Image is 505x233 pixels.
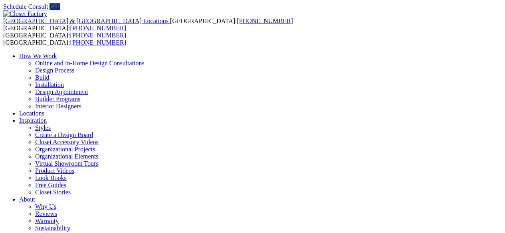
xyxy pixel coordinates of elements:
a: How We Work [19,53,57,59]
a: Styles [35,124,51,131]
span: [GEOGRAPHIC_DATA] & [GEOGRAPHIC_DATA] Locations [3,18,168,24]
a: Reviews [35,210,57,217]
a: Design Appointment [35,88,88,95]
a: Inspiration [19,117,47,124]
a: About [19,196,35,203]
a: Schedule Consult [3,3,48,10]
a: Call [50,3,60,10]
a: Build [35,74,50,81]
a: Builder Programs [35,96,80,102]
a: [PHONE_NUMBER] [70,32,126,39]
a: Create a Design Board [35,131,93,138]
span: [GEOGRAPHIC_DATA]: [GEOGRAPHIC_DATA]: [3,18,293,31]
a: Look Books [35,174,67,181]
a: Closet Stories [35,189,71,196]
a: Why Us [35,203,56,210]
a: [PHONE_NUMBER] [237,18,293,24]
a: Installation [35,81,64,88]
a: Product Videos [35,167,74,174]
a: Interior Designers [35,103,81,110]
a: Online and In-Home Design Consultations [35,60,145,67]
img: Closet Factory [3,10,47,18]
a: [PHONE_NUMBER] [70,39,126,46]
a: Locations [19,110,44,117]
a: Virtual Showroom Tours [35,160,99,167]
a: Warranty [35,217,59,224]
a: [GEOGRAPHIC_DATA] & [GEOGRAPHIC_DATA] Locations [3,18,170,24]
a: [PHONE_NUMBER] [70,25,126,31]
a: Organizational Projects [35,146,95,153]
span: [GEOGRAPHIC_DATA]: [GEOGRAPHIC_DATA]: [3,32,126,46]
a: Sustainability [35,225,70,231]
a: Design Process [35,67,74,74]
a: Free Guides [35,182,66,188]
a: Organizational Elements [35,153,98,160]
a: Closet Accessory Videos [35,139,99,145]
